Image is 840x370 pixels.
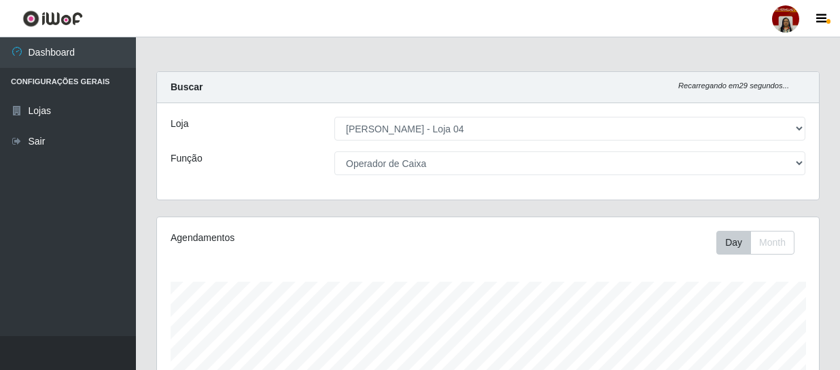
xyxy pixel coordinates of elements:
label: Loja [171,117,188,131]
img: CoreUI Logo [22,10,83,27]
div: Agendamentos [171,231,423,245]
div: First group [716,231,794,255]
button: Month [750,231,794,255]
button: Day [716,231,751,255]
div: Toolbar with button groups [716,231,805,255]
i: Recarregando em 29 segundos... [678,81,789,90]
strong: Buscar [171,81,203,92]
label: Função [171,151,203,166]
